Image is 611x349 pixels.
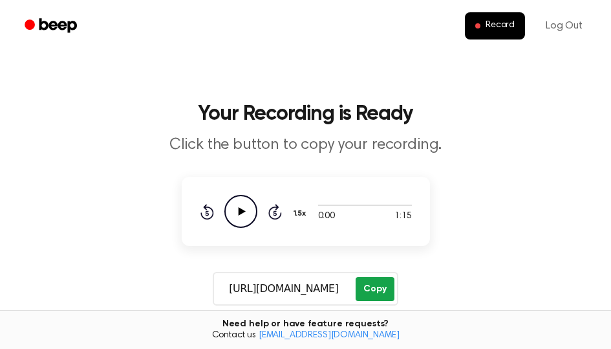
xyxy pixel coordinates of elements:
[533,10,595,41] a: Log Out
[318,210,335,223] span: 0:00
[16,104,595,124] h1: Your Recording is Ready
[465,12,525,39] button: Record
[292,203,311,225] button: 1.5x
[58,135,554,156] p: Click the button to copy your recording.
[356,277,394,301] button: Copy
[8,330,603,342] span: Contact us
[394,210,411,223] span: 1:15
[16,14,89,39] a: Beep
[486,20,515,32] span: Record
[259,331,400,340] a: [EMAIL_ADDRESS][DOMAIN_NAME]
